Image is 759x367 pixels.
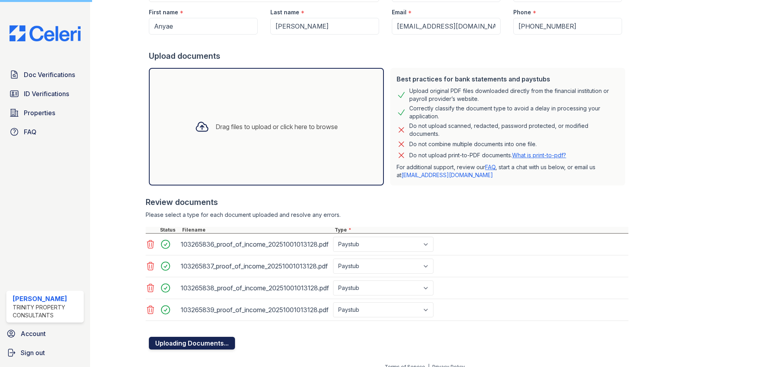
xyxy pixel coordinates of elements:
[3,326,87,342] a: Account
[3,25,87,41] img: CE_Logo_Blue-a8612792a0a2168367f1c8372b55b34899dd931a85d93a1a3d3e32e68fde9ad4.png
[409,104,619,120] div: Correctly classify the document type to avoid a delay in processing your application.
[24,89,69,99] span: ID Verifications
[21,329,46,338] span: Account
[146,197,628,208] div: Review documents
[397,74,619,84] div: Best practices for bank statements and paystubs
[397,163,619,179] p: For additional support, review our , start a chat with us below, or email us at
[146,211,628,219] div: Please select a type for each document uploaded and resolve any errors.
[24,70,75,79] span: Doc Verifications
[3,345,87,361] a: Sign out
[158,227,181,233] div: Status
[181,227,333,233] div: Filename
[485,164,495,170] a: FAQ
[24,127,37,137] span: FAQ
[6,67,84,83] a: Doc Verifications
[181,282,330,294] div: 103265838_proof_of_income_20251001013128.pdf
[181,260,330,272] div: 103265837_proof_of_income_20251001013128.pdf
[409,122,619,138] div: Do not upload scanned, redacted, password protected, or modified documents.
[13,303,81,319] div: Trinity Property Consultants
[149,337,235,350] button: Uploading Documents...
[333,227,628,233] div: Type
[392,8,406,16] label: Email
[6,86,84,102] a: ID Verifications
[149,50,628,62] div: Upload documents
[409,139,537,149] div: Do not combine multiple documents into one file.
[24,108,55,118] span: Properties
[181,238,330,251] div: 103265836_proof_of_income_20251001013128.pdf
[270,8,299,16] label: Last name
[401,172,493,178] a: [EMAIL_ADDRESS][DOMAIN_NAME]
[513,8,531,16] label: Phone
[6,105,84,121] a: Properties
[13,294,81,303] div: [PERSON_NAME]
[409,151,566,159] p: Do not upload print-to-PDF documents.
[6,124,84,140] a: FAQ
[512,152,566,158] a: What is print-to-pdf?
[181,303,330,316] div: 103265839_proof_of_income_20251001013128.pdf
[409,87,619,103] div: Upload original PDF files downloaded directly from the financial institution or payroll provider’...
[149,8,178,16] label: First name
[216,122,338,131] div: Drag files to upload or click here to browse
[21,348,45,357] span: Sign out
